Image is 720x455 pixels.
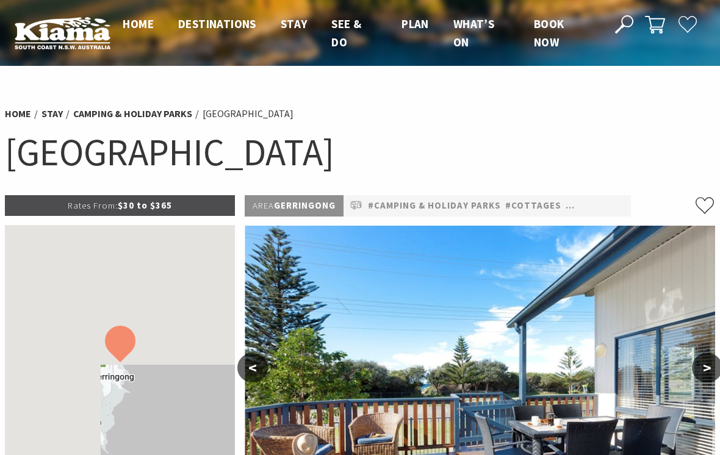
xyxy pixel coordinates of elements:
span: Book now [534,16,564,49]
p: Gerringong [245,195,344,217]
span: Rates From: [68,199,118,211]
a: #Cottages [505,198,561,213]
span: Area [253,199,274,211]
nav: Main Menu [110,15,600,52]
img: Kiama Logo [15,16,110,49]
span: What’s On [453,16,494,49]
p: $30 to $365 [5,195,235,216]
span: Stay [281,16,308,31]
a: Camping & Holiday Parks [73,107,192,120]
a: #Camping & Holiday Parks [368,198,501,213]
li: [GEOGRAPHIC_DATA] [203,106,293,121]
a: Home [5,107,31,120]
a: Stay [41,107,63,120]
span: Destinations [178,16,256,31]
span: Plan [401,16,429,31]
a: #Pet Friendly [566,198,636,213]
span: See & Do [331,16,361,49]
h1: [GEOGRAPHIC_DATA] [5,128,715,177]
span: Home [123,16,154,31]
button: < [237,353,268,382]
